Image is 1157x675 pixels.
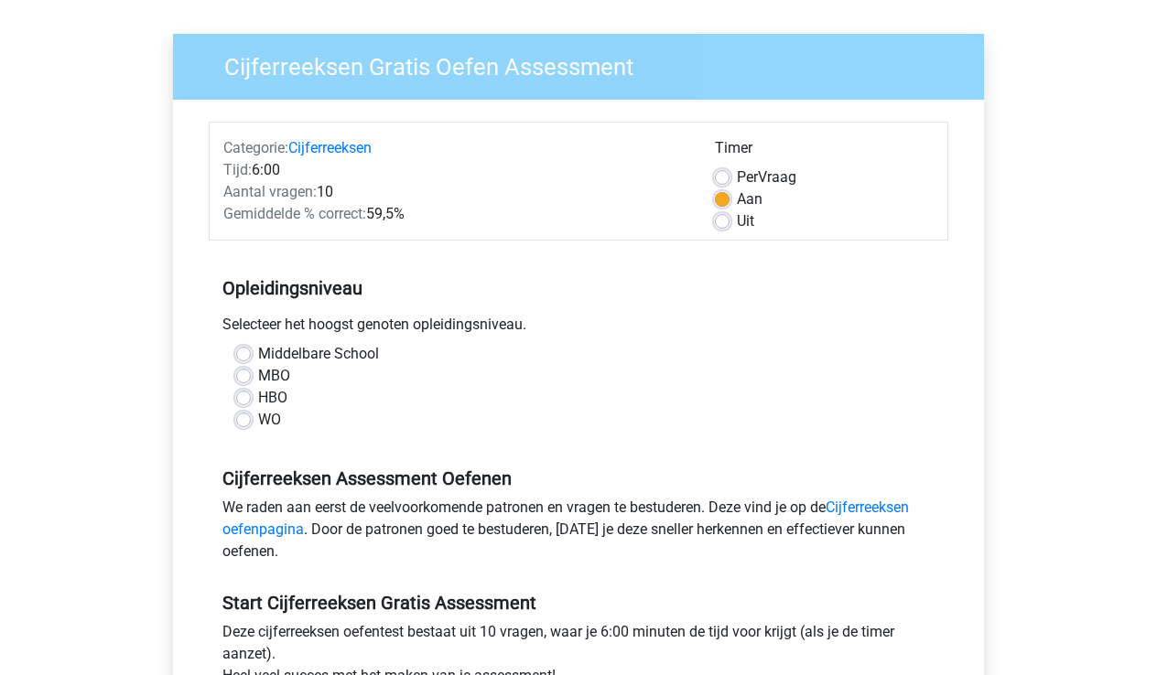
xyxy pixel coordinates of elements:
span: Aantal vragen: [223,183,317,200]
div: Timer [715,137,934,166]
label: MBO [258,365,290,387]
h5: Start Cijferreeksen Gratis Assessment [222,592,935,614]
label: Aan [737,188,762,210]
div: 59,5% [210,203,701,225]
div: 6:00 [210,159,701,181]
label: Middelbare School [258,343,379,365]
span: Tijd: [223,161,252,178]
a: Cijferreeksen [288,139,372,156]
h5: Opleidingsniveau [222,270,935,306]
span: Per [737,168,758,186]
div: Selecteer het hoogst genoten opleidingsniveau. [209,314,948,343]
span: Categorie: [223,139,288,156]
label: HBO [258,387,287,409]
h3: Cijferreeksen Gratis Oefen Assessment [202,46,970,81]
div: 10 [210,181,701,203]
label: Vraag [737,166,796,188]
label: Uit [737,210,754,232]
h5: Cijferreeksen Assessment Oefenen [222,467,935,489]
label: WO [258,409,281,431]
div: We raden aan eerst de veelvoorkomende patronen en vragen te bestuderen. Deze vind je op de . Door... [209,497,948,570]
span: Gemiddelde % correct: [223,205,366,222]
